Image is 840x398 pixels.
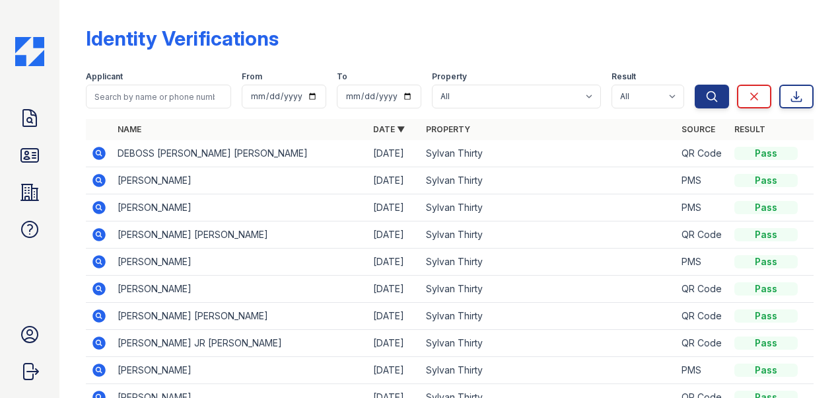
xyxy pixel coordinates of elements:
div: Pass [734,282,798,296]
div: Pass [734,255,798,268]
div: Pass [734,201,798,214]
td: Sylvan Thirty [421,249,676,276]
td: [DATE] [368,167,421,194]
td: PMS [676,357,729,384]
a: Result [734,124,765,134]
td: [DATE] [368,194,421,221]
td: Sylvan Thirty [421,303,676,330]
div: Pass [734,228,798,241]
label: From [242,71,262,82]
label: To [337,71,347,82]
td: DEBOSS [PERSON_NAME] [PERSON_NAME] [112,140,368,167]
td: [DATE] [368,140,421,167]
td: Sylvan Thirty [421,357,676,384]
a: Source [682,124,715,134]
label: Property [432,71,467,82]
td: PMS [676,167,729,194]
div: Pass [734,337,798,350]
td: [PERSON_NAME] [112,357,368,384]
div: Pass [734,147,798,160]
input: Search by name or phone number [86,85,231,108]
td: Sylvan Thirty [421,167,676,194]
td: [PERSON_NAME] JR [PERSON_NAME] [112,330,368,357]
td: [DATE] [368,303,421,330]
td: QR Code [676,140,729,167]
td: Sylvan Thirty [421,330,676,357]
td: [DATE] [368,276,421,303]
a: Name [118,124,141,134]
td: Sylvan Thirty [421,140,676,167]
td: Sylvan Thirty [421,221,676,249]
td: [PERSON_NAME] [112,167,368,194]
td: [DATE] [368,357,421,384]
label: Result [612,71,636,82]
td: [PERSON_NAME] [PERSON_NAME] [112,303,368,330]
td: [DATE] [368,330,421,357]
td: [PERSON_NAME] [112,194,368,221]
td: [PERSON_NAME] [112,249,368,276]
td: QR Code [676,276,729,303]
a: Property [426,124,470,134]
div: Identity Verifications [86,26,279,50]
td: [DATE] [368,249,421,276]
td: QR Code [676,330,729,357]
div: Pass [734,309,798,323]
td: [PERSON_NAME] [112,276,368,303]
td: QR Code [676,303,729,330]
td: PMS [676,194,729,221]
a: Date ▼ [373,124,405,134]
label: Applicant [86,71,123,82]
td: Sylvan Thirty [421,276,676,303]
td: [DATE] [368,221,421,249]
td: [PERSON_NAME] [PERSON_NAME] [112,221,368,249]
td: PMS [676,249,729,276]
div: Pass [734,364,798,377]
td: Sylvan Thirty [421,194,676,221]
img: CE_Icon_Blue-c292c112584629df590d857e76928e9f676e5b41ef8f769ba2f05ee15b207248.png [15,37,44,66]
div: Pass [734,174,798,187]
td: QR Code [676,221,729,249]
